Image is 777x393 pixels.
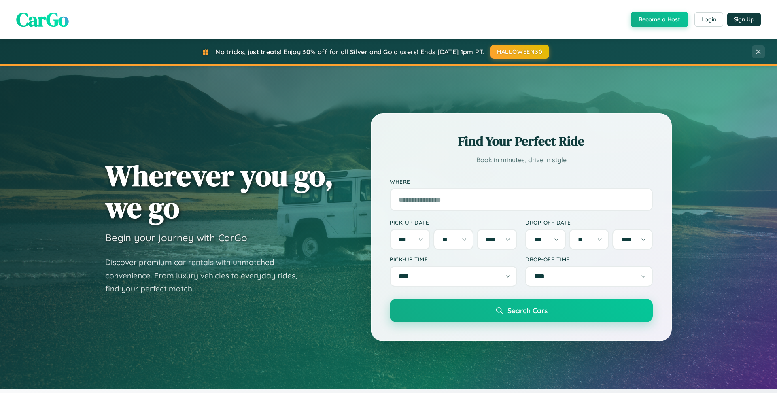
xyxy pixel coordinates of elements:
[631,12,688,27] button: Become a Host
[390,299,653,322] button: Search Cars
[105,256,308,295] p: Discover premium car rentals with unmatched convenience. From luxury vehicles to everyday rides, ...
[525,219,653,226] label: Drop-off Date
[105,232,247,244] h3: Begin your journey with CarGo
[490,45,549,59] button: HALLOWEEN30
[694,12,723,27] button: Login
[390,154,653,166] p: Book in minutes, drive in style
[390,256,517,263] label: Pick-up Time
[16,6,69,33] span: CarGo
[390,132,653,150] h2: Find Your Perfect Ride
[507,306,548,315] span: Search Cars
[390,219,517,226] label: Pick-up Date
[105,159,333,223] h1: Wherever you go, we go
[390,178,653,185] label: Where
[525,256,653,263] label: Drop-off Time
[215,48,484,56] span: No tricks, just treats! Enjoy 30% off for all Silver and Gold users! Ends [DATE] 1pm PT.
[727,13,761,26] button: Sign Up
